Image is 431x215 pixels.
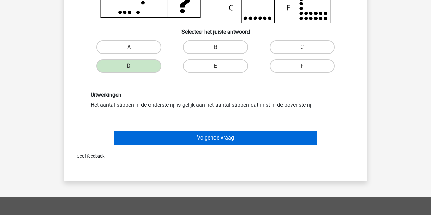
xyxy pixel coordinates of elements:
[91,92,340,98] h6: Uitwerkingen
[270,59,335,73] label: F
[183,40,248,54] label: B
[270,40,335,54] label: C
[71,154,104,159] span: Geef feedback
[74,23,357,35] h6: Selecteer het juiste antwoord
[96,59,161,73] label: D
[114,131,318,145] button: Volgende vraag
[96,40,161,54] label: A
[183,59,248,73] label: E
[86,92,345,109] div: Het aantal stippen in de onderste rij, is gelijk aan het aantal stippen dat mist in de bovenste rij.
